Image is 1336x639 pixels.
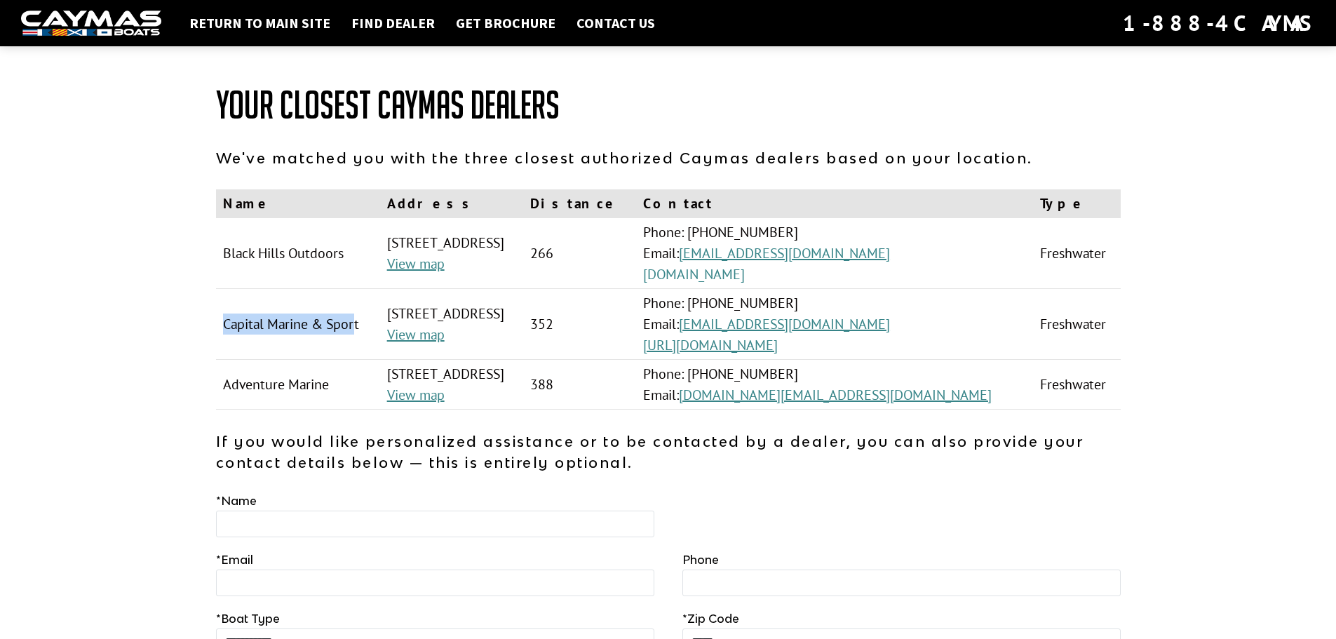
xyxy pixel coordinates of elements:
[523,189,636,218] th: Distance
[523,218,636,289] td: 266
[636,360,1033,410] td: Phone: [PHONE_NUMBER] Email:
[387,255,445,273] a: View map
[216,551,253,568] label: Email
[679,244,890,262] a: [EMAIL_ADDRESS][DOMAIN_NAME]
[216,431,1121,473] p: If you would like personalized assistance or to be contacted by a dealer, you can also provide yo...
[216,360,380,410] td: Adventure Marine
[216,492,257,509] label: Name
[1033,360,1121,410] td: Freshwater
[449,14,562,32] a: Get Brochure
[643,265,745,283] a: [DOMAIN_NAME]
[216,610,280,627] label: Boat Type
[380,218,524,289] td: [STREET_ADDRESS]
[216,84,1121,126] h1: Your Closest Caymas Dealers
[1033,289,1121,360] td: Freshwater
[679,386,992,404] a: [DOMAIN_NAME][EMAIL_ADDRESS][DOMAIN_NAME]
[216,289,380,360] td: Capital Marine & Sport
[344,14,442,32] a: Find Dealer
[1123,8,1315,39] div: 1-888-4CAYMAS
[643,336,778,354] a: [URL][DOMAIN_NAME]
[682,551,719,568] label: Phone
[387,386,445,404] a: View map
[21,11,161,36] img: white-logo-c9c8dbefe5ff5ceceb0f0178aa75bf4bb51f6bca0971e226c86eb53dfe498488.png
[569,14,662,32] a: Contact Us
[1033,218,1121,289] td: Freshwater
[380,360,524,410] td: [STREET_ADDRESS]
[1033,189,1121,218] th: Type
[182,14,337,32] a: Return to main site
[380,189,524,218] th: Address
[682,610,739,627] label: Zip Code
[679,315,890,333] a: [EMAIL_ADDRESS][DOMAIN_NAME]
[216,218,380,289] td: Black Hills Outdoors
[523,360,636,410] td: 388
[636,189,1033,218] th: Contact
[216,147,1121,168] p: We've matched you with the three closest authorized Caymas dealers based on your location.
[636,218,1033,289] td: Phone: [PHONE_NUMBER] Email:
[216,189,380,218] th: Name
[636,289,1033,360] td: Phone: [PHONE_NUMBER] Email:
[380,289,524,360] td: [STREET_ADDRESS]
[523,289,636,360] td: 352
[387,325,445,344] a: View map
